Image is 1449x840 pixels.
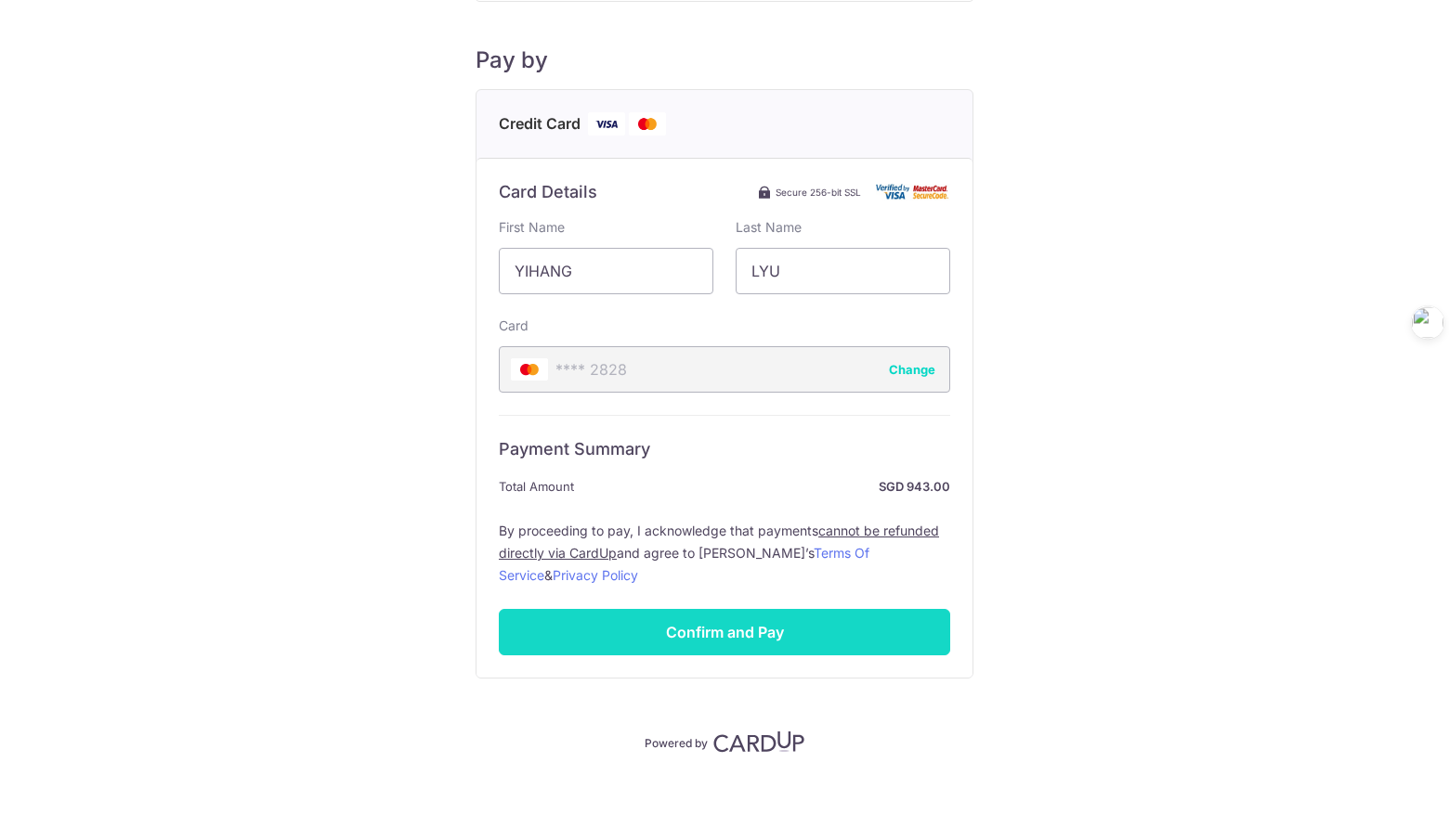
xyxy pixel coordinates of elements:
[499,438,950,460] h6: Payment Summary
[889,360,935,379] button: Change
[499,520,950,587] label: By proceeding to pay, I acknowledge that payments and agree to [PERSON_NAME]’s &
[581,475,950,498] strong: SGD 943.00
[736,218,802,237] label: Last Name
[499,112,581,136] span: Credit Card
[588,112,625,136] img: Visa
[499,609,950,655] input: Confirm and Pay
[499,181,597,203] h6: Card Details
[713,730,804,753] img: CardUp
[499,317,529,335] label: Card
[876,184,950,200] img: Card secure
[499,218,565,237] label: First Name
[629,112,666,136] img: Mastercard
[476,46,973,74] h5: Pay by
[776,185,861,200] span: Secure 256-bit SSL
[553,567,638,583] a: Privacy Policy
[499,475,574,498] span: Total Amount
[645,732,708,751] p: Powered by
